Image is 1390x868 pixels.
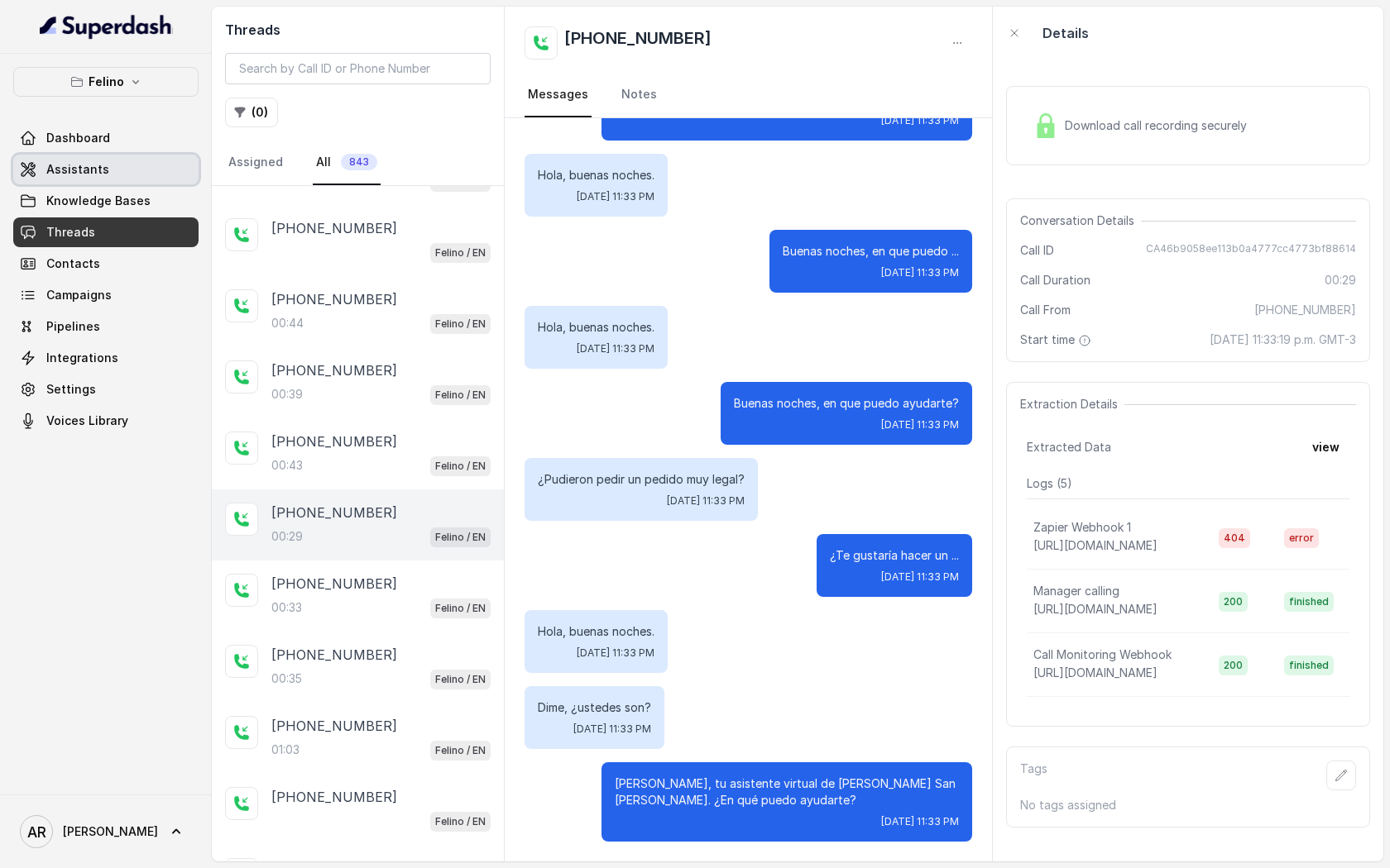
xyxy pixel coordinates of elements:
[538,167,654,184] p: Hola, buenas noches.
[271,218,397,238] p: [PHONE_NUMBER]
[1033,710,1065,727] p: felino
[13,217,199,247] a: Threads
[1219,656,1248,675] span: 200
[271,503,397,522] p: [PHONE_NUMBER]
[225,141,491,185] nav: Tabs
[13,280,199,310] a: Campaigns
[1033,583,1119,599] p: Manager calling
[63,823,158,840] span: [PERSON_NAME]
[881,114,959,127] span: [DATE] 11:33 PM
[577,190,654,203] span: [DATE] 11:33 PM
[271,432,397,451] p: [PHONE_NUMBER]
[46,224,95,241] span: Threads
[271,528,303,545] p: 00:29
[1033,538,1158,552] span: [URL][DOMAIN_NAME]
[1033,113,1058,138] img: Lock Icon
[271,457,303,474] p: 00:43
[1027,475,1349,492] p: Logs ( 5 )
[46,287,112,303] span: Campaigns
[13,186,199,216] a: Knowledge Bases
[13,312,199,341] a: Pipelines
[881,418,959,432] span: [DATE] 11:33 PM
[1033,519,1131,536] p: Zapier Webhook 1
[46,130,110,146] span: Dashboard
[46,318,100,335] span: Pipelines
[435,600,486,617] p: Felino / EN
[734,395,959,412] p: Buenas noches, en que puedo ayudarte?
[225,141,286,185] a: Assigned
[89,72,124,92] p: Felino
[1210,331,1356,348] span: [DATE] 11:33:19 p.m. GMT-3
[435,458,486,475] p: Felino / EN
[1065,117,1253,134] span: Download call recording securely
[577,342,654,355] span: [DATE] 11:33 PM
[1254,302,1356,318] span: [PHONE_NUMBER]
[525,73,972,117] nav: Tabs
[271,645,397,665] p: [PHONE_NUMBER]
[313,141,381,185] a: All843
[1027,439,1111,455] span: Extracted Data
[1033,602,1158,616] span: [URL][DOMAIN_NAME]
[46,161,109,178] span: Assistants
[573,723,651,736] span: [DATE] 11:33 PM
[538,623,654,640] p: Hola, buenas noches.
[1020,761,1047,790] p: Tags
[271,289,397,309] p: [PHONE_NUMBER]
[13,249,199,279] a: Contacts
[225,53,491,84] input: Search by Call ID or Phone Number
[1020,396,1124,413] span: Extraction Details
[271,599,302,616] p: 00:33
[1020,331,1095,348] span: Start time
[1020,242,1054,259] span: Call ID
[538,471,745,488] p: ¿Pudieron pedir un pedido muy legal?
[435,813,486,830] p: Felino / EN
[783,243,959,260] p: Buenas noches, en que puedo ...
[46,350,118,366] span: Integrations
[1284,592,1334,612] span: finished
[435,742,486,759] p: Felino / EN
[1020,797,1356,813] p: No tags assigned
[525,73,592,117] a: Messages
[1219,592,1248,612] span: 200
[27,823,46,841] text: AR
[225,98,278,127] button: (0)
[1020,302,1071,318] span: Call From
[615,775,959,808] p: [PERSON_NAME], tu asistente virtual de [PERSON_NAME] San [PERSON_NAME]. ¿En qué puedo ayudarte?
[13,123,199,153] a: Dashboard
[341,154,377,170] span: 843
[1020,272,1090,289] span: Call Duration
[1146,242,1356,259] span: CA46b9058ee113b0a4777cc4773bf88614
[538,319,654,336] p: Hola, buenas noches.
[1325,272,1356,289] span: 00:29
[1042,23,1089,43] p: Details
[435,316,486,332] p: Felino / EN
[1033,646,1172,663] p: Call Monitoring Webhook
[667,494,745,508] span: [DATE] 11:33 PM
[1020,212,1141,229] span: Conversation Details
[271,670,302,687] p: 00:35
[1302,432,1349,462] button: view
[1219,528,1250,548] span: 404
[13,67,199,97] button: Felino
[271,787,397,807] p: [PHONE_NUMBER]
[46,413,128,429] span: Voices Library
[830,547,959,564] p: ¿Te gustaría hacer un ...
[13,155,199,184] a: Assistants
[881,815,959,828] span: [DATE] 11:33 PM
[577,646,654,660] span: [DATE] 11:33 PM
[13,343,199,373] a: Integrations
[435,671,486,688] p: Felino / EN
[1284,528,1319,548] span: error
[13,808,199,855] a: [PERSON_NAME]
[435,245,486,261] p: Felino / EN
[271,742,300,758] p: 01:03
[13,374,199,404] a: Settings
[538,699,651,716] p: Dime, ¿ustedes son?
[564,26,712,60] h2: [PHONE_NUMBER]
[881,266,959,279] span: [DATE] 11:33 PM
[271,386,303,403] p: 00:39
[435,387,486,403] p: Felino / EN
[225,20,491,40] h2: Threads
[271,360,397,380] p: [PHONE_NUMBER]
[271,716,397,736] p: [PHONE_NUMBER]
